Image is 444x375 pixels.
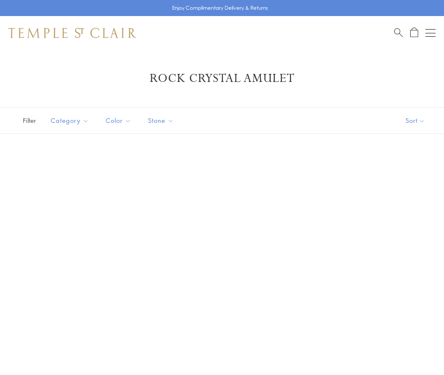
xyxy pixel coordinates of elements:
[410,27,418,38] a: Open Shopping Bag
[394,27,403,38] a: Search
[425,28,436,38] button: Open navigation
[99,111,137,130] button: Color
[8,28,136,38] img: Temple St. Clair
[172,4,268,12] p: Enjoy Complimentary Delivery & Returns
[142,111,180,130] button: Stone
[47,115,95,126] span: Category
[386,108,444,133] button: Show sort by
[101,115,137,126] span: Color
[21,71,423,86] h1: Rock Crystal Amulet
[144,115,180,126] span: Stone
[44,111,95,130] button: Category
